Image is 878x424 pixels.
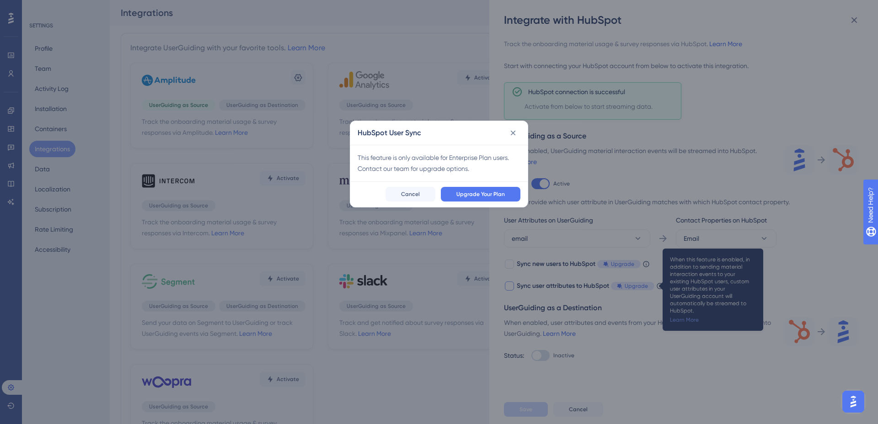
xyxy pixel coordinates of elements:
[358,127,421,138] h2: HubSpot User Sync
[456,191,505,198] span: Upgrade Your Plan
[840,388,867,415] iframe: UserGuiding AI Assistant Launcher
[358,152,520,174] div: This feature is only available for Enterprise Plan users. Contact our team for upgrade options.
[401,191,420,198] span: Cancel
[21,2,57,13] span: Need Help?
